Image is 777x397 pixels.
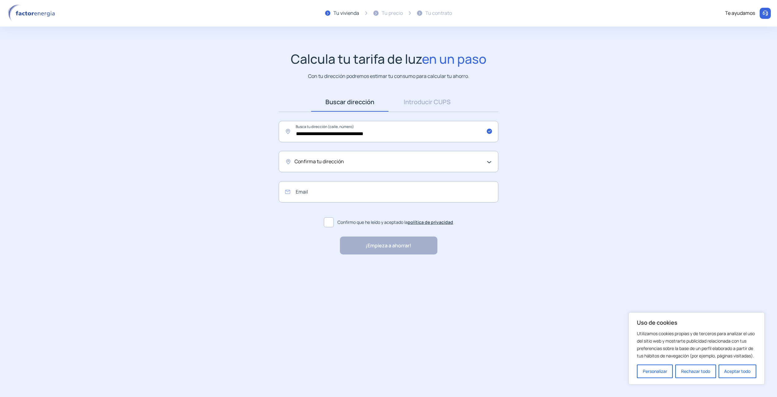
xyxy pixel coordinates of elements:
[337,219,453,226] span: Confirmo que he leído y aceptado la
[637,330,756,360] p: Utilizamos cookies propias y de terceros para analizar el uso del sitio web y mostrarte publicida...
[425,9,452,17] div: Tu contrato
[6,4,59,22] img: logo factor
[291,51,487,66] h1: Calcula tu tarifa de luz
[725,9,755,17] div: Te ayudamos
[408,219,453,225] a: política de privacidad
[762,10,768,16] img: llamar
[637,365,673,378] button: Personalizar
[719,365,756,378] button: Aceptar todo
[422,50,487,67] span: en un paso
[637,319,756,326] p: Uso de cookies
[675,365,716,378] button: Rechazar todo
[388,92,466,112] a: Introducir CUPS
[311,92,388,112] a: Buscar dirección
[308,72,469,80] p: Con tu dirección podremos estimar tu consumo para calcular tu ahorro.
[294,158,344,166] span: Confirma tu dirección
[333,9,359,17] div: Tu vivienda
[629,312,765,385] div: Uso de cookies
[382,9,403,17] div: Tu precio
